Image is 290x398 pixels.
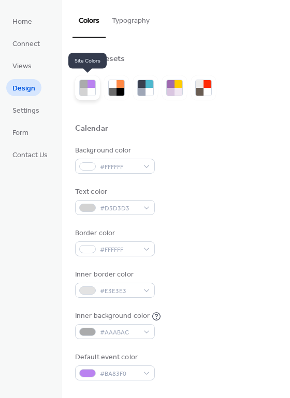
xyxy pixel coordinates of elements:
[12,105,39,116] span: Settings
[100,162,138,173] span: #FFFFFF
[6,146,54,163] a: Contact Us
[100,369,138,379] span: #BA83F0
[100,244,138,255] span: #FFFFFF
[100,203,138,214] span: #D3D3D3
[100,286,138,297] span: #E3E3E3
[12,17,32,27] span: Home
[75,311,150,322] div: Inner background color
[75,187,153,197] div: Text color
[6,12,38,29] a: Home
[12,83,35,94] span: Design
[6,79,41,96] a: Design
[6,57,38,74] a: Views
[12,128,28,139] span: Form
[12,61,32,72] span: Views
[6,124,35,141] a: Form
[75,124,108,134] div: Calendar
[6,35,46,52] a: Connect
[75,228,153,239] div: Border color
[6,101,46,118] a: Settings
[12,39,40,50] span: Connect
[100,327,138,338] span: #AAABAC
[75,352,153,363] div: Default event color
[68,53,107,69] span: Site Colors
[12,150,48,161] span: Contact Us
[75,145,153,156] div: Background color
[75,269,153,280] div: Inner border color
